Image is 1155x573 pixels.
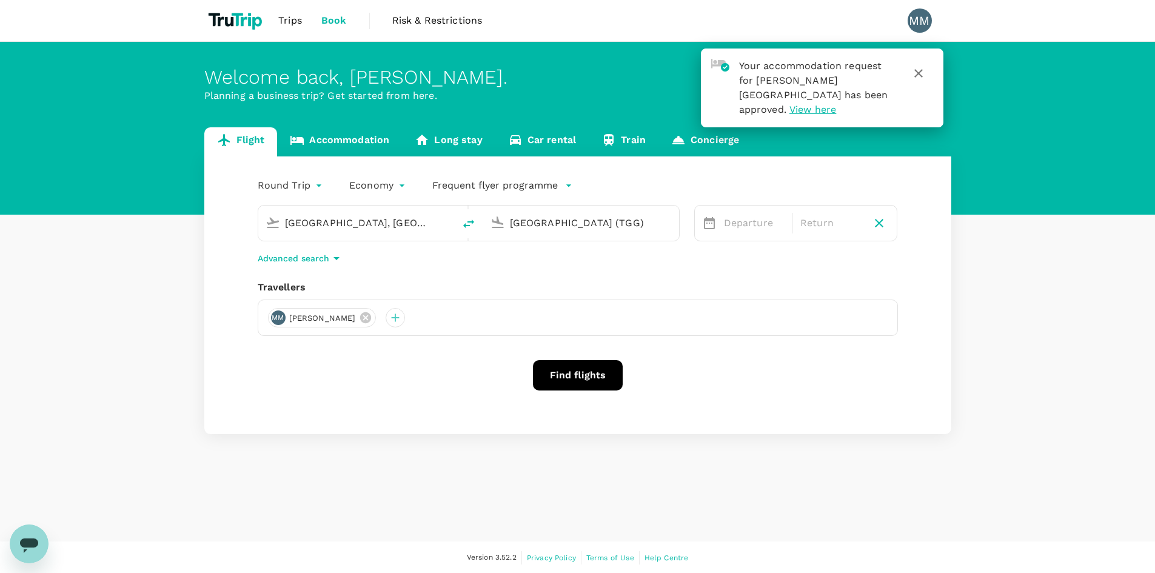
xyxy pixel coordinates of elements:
[671,221,673,224] button: Open
[711,59,729,72] img: hotel-approved
[527,554,576,562] span: Privacy Policy
[349,176,408,195] div: Economy
[589,127,658,156] a: Train
[467,552,517,564] span: Version 3.52.2
[321,13,347,28] span: Book
[392,13,483,28] span: Risk & Restrictions
[724,216,785,230] p: Departure
[586,554,634,562] span: Terms of Use
[277,127,402,156] a: Accommodation
[658,127,752,156] a: Concierge
[800,216,862,230] p: Return
[432,178,558,193] p: Frequent flyer programme
[402,127,495,156] a: Long stay
[258,176,326,195] div: Round Trip
[282,312,363,324] span: [PERSON_NAME]
[204,127,278,156] a: Flight
[533,360,623,390] button: Find flights
[495,127,589,156] a: Car rental
[586,551,634,565] a: Terms of Use
[258,280,898,295] div: Travellers
[285,213,429,232] input: Depart from
[908,8,932,33] div: MM
[789,104,836,115] span: View here
[510,213,654,232] input: Going to
[10,524,49,563] iframe: Button to launch messaging window
[278,13,302,28] span: Trips
[446,221,448,224] button: Open
[204,66,951,89] div: Welcome back , [PERSON_NAME] .
[432,178,572,193] button: Frequent flyer programme
[739,60,888,115] span: Your accommodation request for [PERSON_NAME][GEOGRAPHIC_DATA] has been approved.
[258,252,329,264] p: Advanced search
[644,554,689,562] span: Help Centre
[258,251,344,266] button: Advanced search
[644,551,689,565] a: Help Centre
[271,310,286,325] div: MM
[204,7,269,34] img: TruTrip logo
[268,308,377,327] div: MM[PERSON_NAME]
[454,209,483,238] button: delete
[204,89,951,103] p: Planning a business trip? Get started from here.
[527,551,576,565] a: Privacy Policy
